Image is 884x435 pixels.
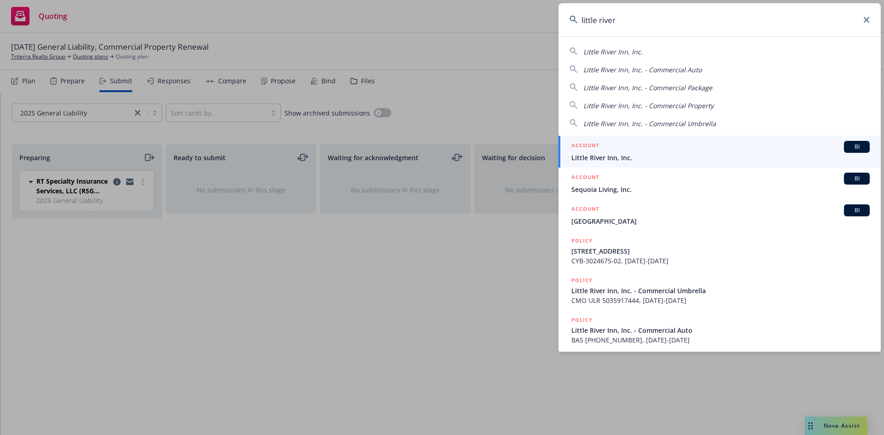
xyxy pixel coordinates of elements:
[571,286,870,296] span: Little River Inn, Inc. - Commercial Umbrella
[571,276,593,285] h5: POLICY
[848,206,866,215] span: BI
[583,101,714,110] span: Little River Inn, Inc. - Commercial Property
[583,47,643,56] span: Little River Inn, Inc.
[583,65,702,74] span: Little River Inn, Inc. - Commercial Auto
[571,296,870,305] span: CMO ULR 5035917444, [DATE]-[DATE]
[571,315,593,325] h5: POLICY
[848,143,866,151] span: BI
[571,216,870,226] span: [GEOGRAPHIC_DATA]
[583,83,712,92] span: Little River Inn, Inc. - Commercial Package
[558,310,881,350] a: POLICYLittle River Inn, Inc. - Commercial AutoBAS [PHONE_NUMBER], [DATE]-[DATE]
[558,231,881,271] a: POLICY[STREET_ADDRESS]CYB-3024675-02, [DATE]-[DATE]
[571,325,870,335] span: Little River Inn, Inc. - Commercial Auto
[571,335,870,345] span: BAS [PHONE_NUMBER], [DATE]-[DATE]
[571,185,870,194] span: Sequoia Living, Inc.
[583,119,716,128] span: Little River Inn, Inc. - Commercial Umbrella
[848,174,866,183] span: BI
[571,173,599,184] h5: ACCOUNT
[571,246,870,256] span: [STREET_ADDRESS]
[571,204,599,215] h5: ACCOUNT
[571,141,599,152] h5: ACCOUNT
[571,256,870,266] span: CYB-3024675-02, [DATE]-[DATE]
[558,271,881,310] a: POLICYLittle River Inn, Inc. - Commercial UmbrellaCMO ULR 5035917444, [DATE]-[DATE]
[558,168,881,199] a: ACCOUNTBISequoia Living, Inc.
[571,236,593,245] h5: POLICY
[571,153,870,162] span: Little River Inn, Inc.
[558,136,881,168] a: ACCOUNTBILittle River Inn, Inc.
[558,199,881,231] a: ACCOUNTBI[GEOGRAPHIC_DATA]
[558,3,881,36] input: Search...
